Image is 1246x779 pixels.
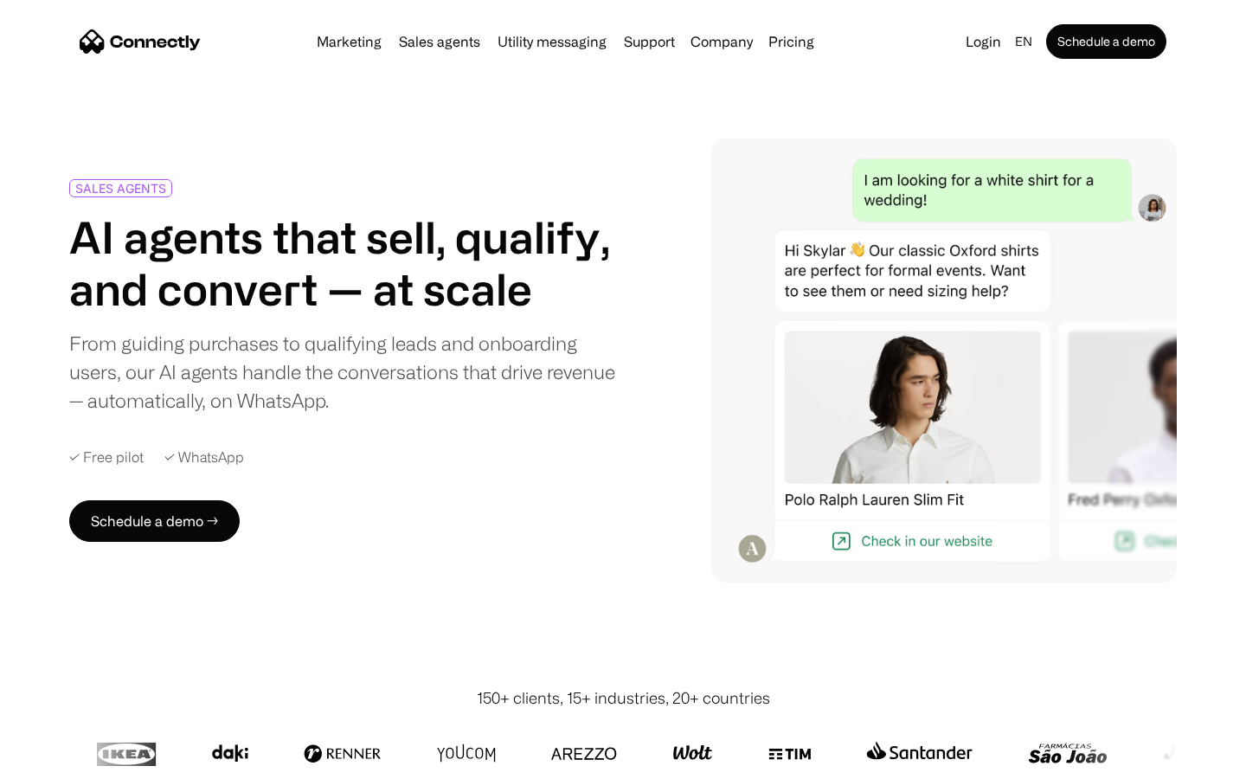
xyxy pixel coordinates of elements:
[75,182,166,195] div: SALES AGENTS
[17,747,104,773] aside: Language selected: English
[69,449,144,466] div: ✓ Free pilot
[69,211,616,315] h1: AI agents that sell, qualify, and convert — at scale
[310,35,389,48] a: Marketing
[69,329,616,415] div: From guiding purchases to qualifying leads and onboarding users, our AI agents handle the convers...
[69,500,240,542] a: Schedule a demo →
[35,749,104,773] ul: Language list
[959,29,1008,54] a: Login
[1046,24,1166,59] a: Schedule a demo
[164,449,244,466] div: ✓ WhatsApp
[761,35,821,48] a: Pricing
[1015,29,1032,54] div: en
[392,35,487,48] a: Sales agents
[491,35,613,48] a: Utility messaging
[690,29,753,54] div: Company
[617,35,682,48] a: Support
[477,686,770,710] div: 150+ clients, 15+ industries, 20+ countries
